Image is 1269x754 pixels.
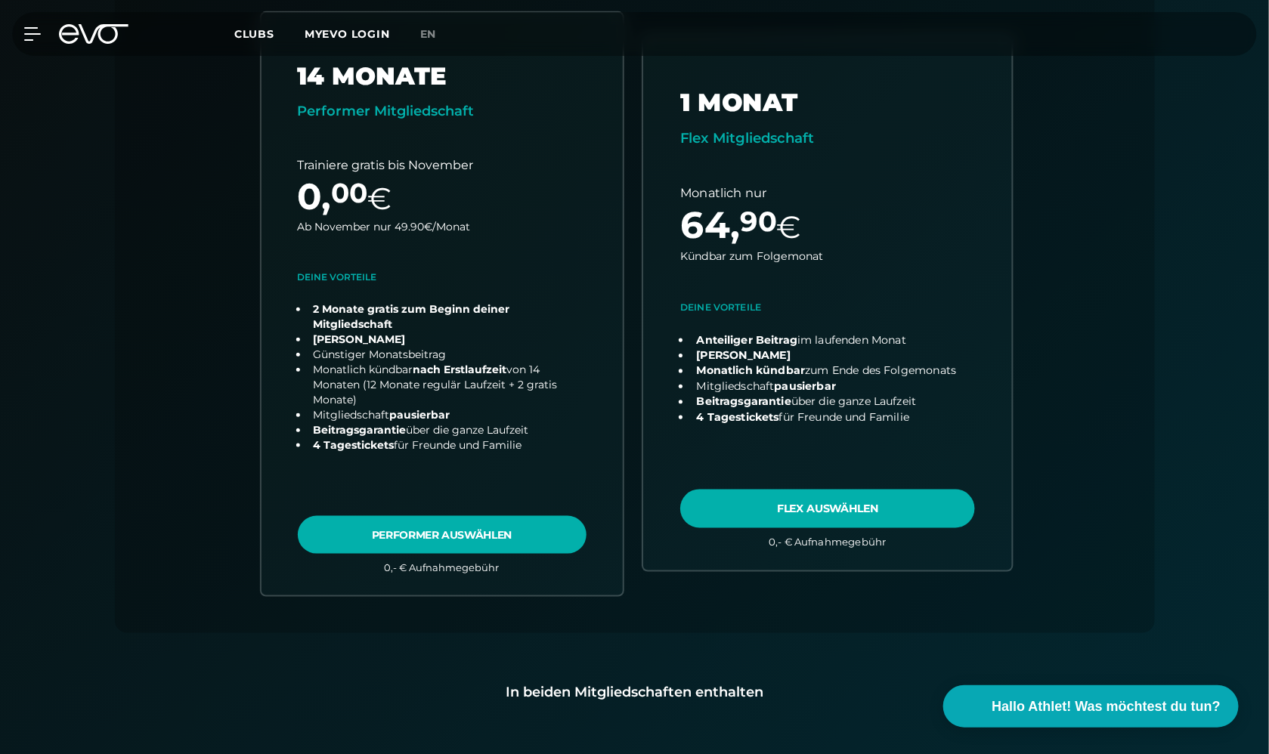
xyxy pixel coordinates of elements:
div: In beiden Mitgliedschaften enthalten [139,681,1131,703]
button: Hallo Athlet! Was möchtest du tun? [943,685,1239,728]
a: choose plan [262,13,623,595]
a: Clubs [234,26,305,41]
span: en [420,27,437,41]
span: Hallo Athlet! Was möchtest du tun? [992,697,1221,717]
a: MYEVO LOGIN [305,27,390,41]
a: en [420,26,455,43]
span: Clubs [234,27,274,41]
a: choose plan [643,38,1012,570]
